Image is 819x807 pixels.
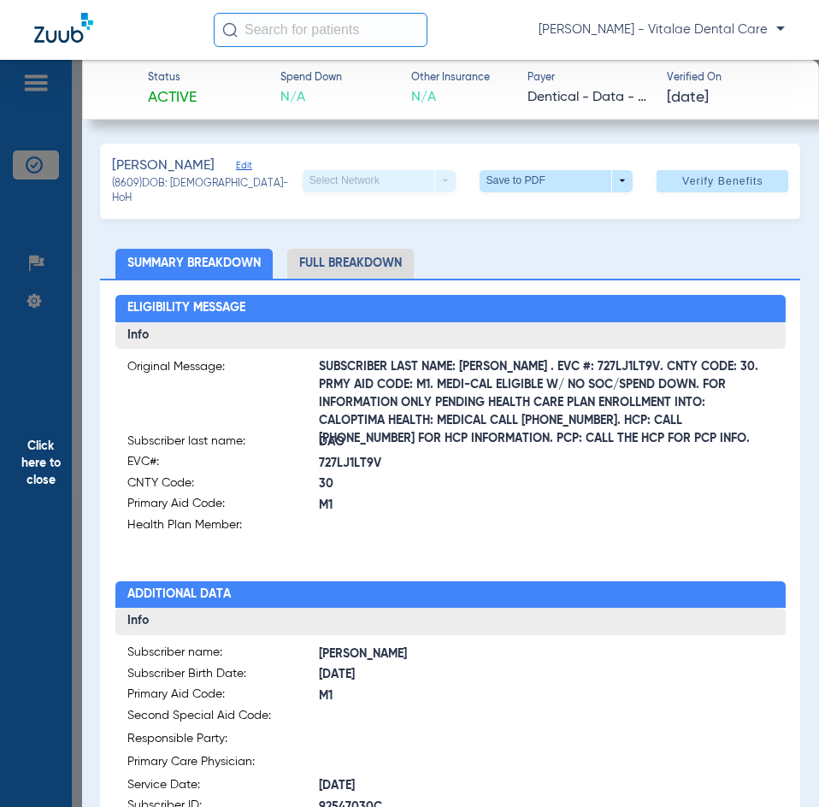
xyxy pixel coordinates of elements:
span: Payer [527,71,651,86]
span: SUBSCRIBER LAST NAME: [PERSON_NAME] . EVC #: 727LJ1LT9V. CNTY CODE: 30. PRMY AID CODE: M1. MEDI-C... [319,394,774,412]
span: Health Plan Member: [127,516,319,539]
button: Verify Benefits [657,170,788,192]
span: Active [148,87,197,109]
span: N/A [411,87,490,109]
span: [PERSON_NAME] [319,645,451,663]
span: Status [148,71,197,86]
span: Primary Care Physician: [127,753,319,776]
span: (8609) DOB: [DEMOGRAPHIC_DATA] - HoH [112,177,303,207]
span: Second Special Aid Code: [127,707,319,730]
span: [DATE] [319,777,451,795]
span: Subscriber last name: [127,433,319,454]
span: M1 [319,497,451,515]
span: Verify Benefits [682,174,763,188]
span: Original Message: [127,358,319,412]
span: Subscriber name: [127,644,319,665]
span: Verified On [667,71,791,86]
li: Full Breakdown [287,249,414,279]
span: DAO [319,433,451,451]
span: Primary Aid Code: [127,495,319,516]
span: [PERSON_NAME] - Vitalae Dental Care [539,21,785,38]
img: Zuub Logo [34,13,93,43]
span: Responsible Party: [127,730,319,753]
input: Search for patients [214,13,427,47]
h3: Info [115,608,786,635]
iframe: Chat Widget [734,725,819,807]
span: M1 [319,687,451,705]
span: Spend Down [280,71,342,86]
span: N/A [280,87,342,109]
span: Subscriber Birth Date: [127,665,319,686]
span: Primary Aid Code: [127,686,319,707]
span: [DATE] [667,87,709,109]
span: CNTY Code: [127,474,319,496]
h2: Eligibility Message [115,295,786,322]
span: Dentical - Data - Bot [527,87,651,109]
span: EVC#: [127,453,319,474]
span: [DATE] [319,666,451,684]
span: Service Date: [127,776,319,798]
span: 727LJ1LT9V [319,455,451,473]
span: Other Insurance [411,71,490,86]
h2: Additional Data [115,581,786,609]
li: Summary Breakdown [115,249,273,279]
img: Search Icon [222,22,238,38]
button: Save to PDF [480,170,633,192]
span: [PERSON_NAME] [112,156,215,177]
span: Edit [236,160,251,176]
h3: Info [115,322,786,350]
span: 30 [319,475,451,493]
